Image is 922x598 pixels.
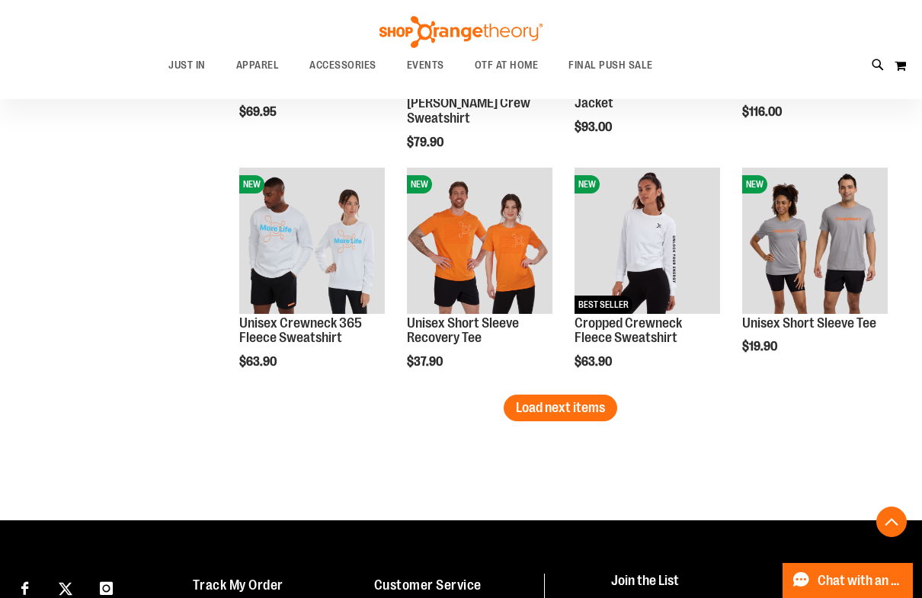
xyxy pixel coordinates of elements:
[407,168,552,315] a: Unisex Short Sleeve Recovery TeeNEW
[567,160,728,408] div: product
[407,48,444,82] span: EVENTS
[575,296,632,314] span: BEST SELLER
[516,400,605,415] span: Load next items
[239,168,385,313] img: Unisex Crewneck 365 Fleece Sweatshirt
[475,48,539,82] span: OTF AT HOME
[193,577,283,593] a: Track My Order
[377,16,545,48] img: Shop Orangetheory
[239,105,279,119] span: $69.95
[735,160,895,392] div: product
[742,168,888,313] img: Unisex Short Sleeve Tee
[239,175,264,193] span: NEW
[239,315,362,346] a: Unisex Crewneck 365 Fleece Sweatshirt
[399,160,560,408] div: product
[818,574,904,588] span: Chat with an Expert
[232,160,392,408] div: product
[236,48,280,82] span: APPAREL
[568,48,653,82] span: FINAL PUSH SALE
[168,48,206,82] span: JUST IN
[742,340,780,353] span: $19.90
[504,395,617,421] button: Load next items
[407,315,519,346] a: Unisex Short Sleeve Recovery Tee
[575,120,614,134] span: $93.00
[575,168,720,315] a: Cropped Crewneck Fleece SweatshirtNEWBEST SELLER
[407,355,445,369] span: $37.90
[742,105,784,119] span: $116.00
[876,507,907,537] button: Back To Top
[59,582,72,596] img: Twitter
[407,175,432,193] span: NEW
[239,355,279,369] span: $63.90
[742,168,888,315] a: Unisex Short Sleeve TeeNEW
[575,355,614,369] span: $63.90
[309,48,376,82] span: ACCESSORIES
[407,168,552,313] img: Unisex Short Sleeve Recovery Tee
[407,136,446,149] span: $79.90
[575,315,682,346] a: Cropped Crewneck Fleece Sweatshirt
[742,175,767,193] span: NEW
[742,315,876,331] a: Unisex Short Sleeve Tee
[575,168,720,313] img: Cropped Crewneck Fleece Sweatshirt
[374,577,482,593] a: Customer Service
[783,563,914,598] button: Chat with an Expert
[239,168,385,315] a: Unisex Crewneck 365 Fleece SweatshirtNEW
[407,81,540,126] a: Unisex Everyday French [PERSON_NAME] Crew Sweatshirt
[575,175,600,193] span: NEW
